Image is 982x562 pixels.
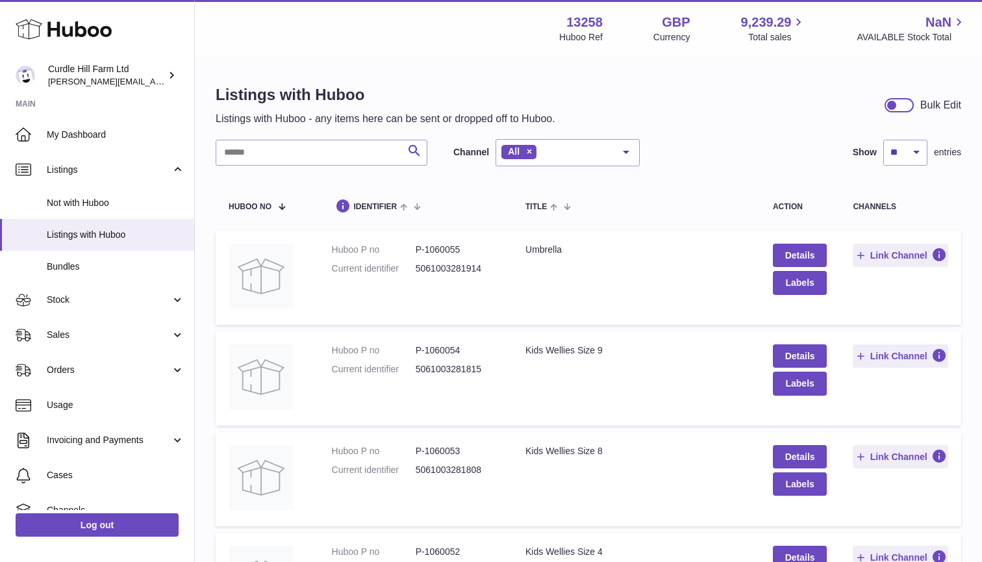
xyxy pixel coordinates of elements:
div: Curdle Hill Farm Ltd [48,63,165,88]
span: Channels [47,504,184,517]
span: Huboo no [229,203,271,211]
p: Listings with Huboo - any items here can be sent or dropped off to Huboo. [216,112,555,126]
dt: Current identifier [332,464,416,476]
dd: P-1060053 [416,445,499,457]
label: Channel [453,146,489,159]
img: miranda@diddlysquatfarmshop.com [16,66,35,85]
div: Umbrella [525,244,747,256]
a: NaN AVAILABLE Stock Total [857,14,966,44]
a: Details [773,445,827,468]
span: Total sales [748,31,806,44]
div: Kids Wellies Size 9 [525,344,747,357]
img: Kids Wellies Size 9 [229,344,294,409]
span: NaN [925,14,951,31]
dd: P-1060055 [416,244,499,256]
div: action [773,203,827,211]
span: Cases [47,469,184,481]
span: Usage [47,399,184,411]
strong: GBP [662,14,690,31]
dt: Huboo P no [332,546,416,558]
span: Not with Huboo [47,197,184,209]
span: Orders [47,364,171,376]
span: [PERSON_NAME][EMAIL_ADDRESS][DOMAIN_NAME] [48,76,260,86]
dd: P-1060054 [416,344,499,357]
span: AVAILABLE Stock Total [857,31,966,44]
div: Huboo Ref [559,31,603,44]
dt: Huboo P no [332,344,416,357]
dt: Huboo P no [332,244,416,256]
img: Kids Wellies Size 8 [229,445,294,510]
dd: P-1060052 [416,546,499,558]
button: Link Channel [853,244,948,267]
img: Umbrella [229,244,294,309]
strong: 13258 [566,14,603,31]
span: Link Channel [870,249,927,261]
div: Currency [653,31,690,44]
span: title [525,203,547,211]
span: 9,239.29 [741,14,792,31]
button: Labels [773,372,827,395]
span: Bundles [47,261,184,273]
h1: Listings with Huboo [216,84,555,105]
span: Listings with Huboo [47,229,184,241]
button: Link Channel [853,344,948,368]
a: Details [773,244,827,267]
dt: Current identifier [332,363,416,376]
span: Invoicing and Payments [47,434,171,446]
dd: 5061003281808 [416,464,499,476]
dt: Current identifier [332,262,416,275]
div: Kids Wellies Size 8 [525,445,747,457]
div: channels [853,203,948,211]
dt: Huboo P no [332,445,416,457]
span: All [508,146,520,157]
label: Show [853,146,877,159]
span: Link Channel [870,451,927,463]
a: 9,239.29 Total sales [741,14,807,44]
span: identifier [354,203,397,211]
span: My Dashboard [47,129,184,141]
button: Labels [773,271,827,294]
span: Link Channel [870,350,927,362]
button: Link Channel [853,445,948,468]
a: Log out [16,513,179,537]
a: Details [773,344,827,368]
span: Listings [47,164,171,176]
span: Sales [47,329,171,341]
dd: 5061003281914 [416,262,499,275]
div: Bulk Edit [920,98,961,112]
div: Kids Wellies Size 4 [525,546,747,558]
button: Labels [773,472,827,496]
dd: 5061003281815 [416,363,499,376]
span: entries [934,146,961,159]
span: Stock [47,294,171,306]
